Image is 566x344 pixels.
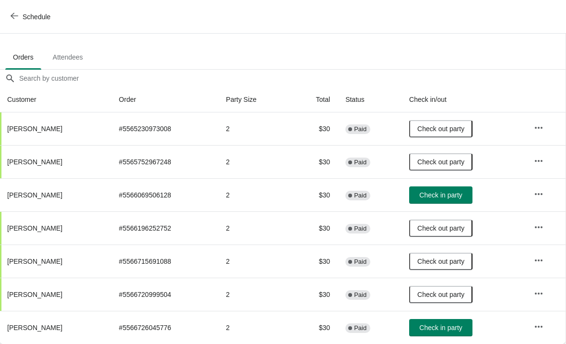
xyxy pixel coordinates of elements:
[409,153,472,171] button: Check out party
[7,291,62,298] span: [PERSON_NAME]
[417,158,464,166] span: Check out party
[5,8,58,25] button: Schedule
[5,49,41,66] span: Orders
[218,211,291,245] td: 2
[409,120,472,137] button: Check out party
[291,145,338,178] td: $30
[111,87,218,112] th: Order
[111,245,218,278] td: # 5566715691088
[417,291,464,298] span: Check out party
[338,87,401,112] th: Status
[7,191,62,199] span: [PERSON_NAME]
[291,245,338,278] td: $30
[218,87,291,112] th: Party Size
[7,224,62,232] span: [PERSON_NAME]
[7,258,62,265] span: [PERSON_NAME]
[111,278,218,311] td: # 5566720999504
[23,13,50,21] span: Schedule
[419,191,462,199] span: Check in party
[45,49,91,66] span: Attendees
[218,112,291,145] td: 2
[218,278,291,311] td: 2
[291,278,338,311] td: $30
[111,112,218,145] td: # 5565230973008
[409,186,472,204] button: Check in party
[7,158,62,166] span: [PERSON_NAME]
[218,145,291,178] td: 2
[354,258,366,266] span: Paid
[417,125,464,133] span: Check out party
[354,192,366,199] span: Paid
[354,291,366,299] span: Paid
[417,224,464,232] span: Check out party
[19,70,566,87] input: Search by customer
[401,87,526,112] th: Check in/out
[111,178,218,211] td: # 5566069506128
[291,87,338,112] th: Total
[354,324,366,332] span: Paid
[111,311,218,344] td: # 5566726045776
[409,220,472,237] button: Check out party
[7,324,62,332] span: [PERSON_NAME]
[291,311,338,344] td: $30
[419,324,462,332] span: Check in party
[354,159,366,166] span: Paid
[218,178,291,211] td: 2
[409,286,472,303] button: Check out party
[354,225,366,233] span: Paid
[111,211,218,245] td: # 5566196252752
[218,311,291,344] td: 2
[218,245,291,278] td: 2
[409,319,472,336] button: Check in party
[417,258,464,265] span: Check out party
[7,125,62,133] span: [PERSON_NAME]
[291,211,338,245] td: $30
[409,253,472,270] button: Check out party
[111,145,218,178] td: # 5565752967248
[291,178,338,211] td: $30
[354,125,366,133] span: Paid
[291,112,338,145] td: $30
